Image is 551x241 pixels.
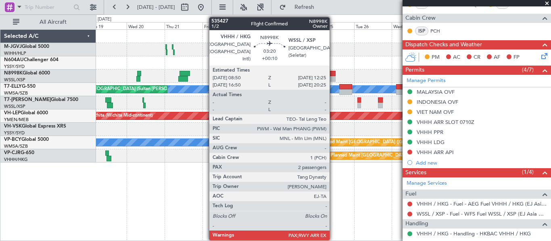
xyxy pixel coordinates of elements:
a: N604AUChallenger 604 [4,58,58,62]
a: WSSL/XSP [4,77,25,83]
span: N8998K [4,71,23,76]
div: Sun 24 [278,22,316,29]
span: Refresh [288,4,321,10]
a: M-JGVJGlobal 5000 [4,44,49,49]
a: VHHH/HKG [4,157,28,163]
a: WMSA/SZB [4,143,28,149]
span: PM [432,54,440,62]
span: CR [474,54,480,62]
a: VH-LEPGlobal 6000 [4,111,48,115]
span: T7-ELLY [4,84,22,89]
div: Sat 23 [240,22,278,29]
div: Wed 20 [127,22,165,29]
div: Unplanned Maint [GEOGRAPHIC_DATA] (Sultan [PERSON_NAME] [PERSON_NAME] - Subang) [53,83,246,95]
span: (1/4) [522,168,534,176]
a: VHHH / HKG - Handling - HKBAC VHHH / HKG [417,230,531,237]
div: MALAYSIA OVF [417,89,455,95]
button: All Aircraft [9,16,88,29]
div: [DATE] [98,16,111,23]
a: VP-BCYGlobal 5000 [4,137,49,142]
div: VHHH ARR API [417,149,454,156]
div: Thu 21 [165,22,202,29]
a: Manage Permits [407,77,446,85]
a: WSSL / XSP - Fuel - WFS Fuel WSSL / XSP (EJ Asia Only) [417,210,547,217]
a: Manage Services [407,179,447,187]
div: INDONESIA OVF [417,99,458,105]
a: VHHH / HKG - Fuel - AEG Fuel VHHH / HKG (EJ Asia Only) [417,200,547,207]
span: Services [405,168,426,177]
div: Tue 19 [89,22,127,29]
span: AC [453,54,460,62]
span: VH-VSK [4,124,22,129]
button: Refresh [275,1,324,14]
span: (4/7) [522,66,534,74]
span: [DATE] - [DATE] [137,4,175,11]
a: WIHH/HLP [4,50,26,56]
div: VHHH ARR SLOT 0710Z [417,119,474,126]
div: VHHH LDG [417,139,445,146]
div: Planned Maint [GEOGRAPHIC_DATA] ([GEOGRAPHIC_DATA] Intl) [331,150,465,162]
span: Dispatch Checks and Weather [405,40,482,49]
a: T7-ELLYG-550 [4,84,35,89]
span: T7-[PERSON_NAME] [4,97,51,102]
span: Handling [405,219,428,229]
div: Unplanned Maint Wichita (Wichita Mid-continent) [53,110,153,122]
a: VH-VSKGlobal Express XRS [4,124,66,129]
span: FP [513,54,520,62]
div: VIET NAM OVF [417,109,454,115]
a: WSSL/XSP [4,103,25,109]
span: VH-LEP [4,111,21,115]
span: M-JGVJ [4,44,22,49]
div: ISP [415,27,428,35]
a: YMEN/MEB [4,117,29,123]
div: Mon 25 [316,22,354,29]
a: YSSY/SYD [4,130,25,136]
span: N604AU [4,58,24,62]
span: VP-CJR [4,150,21,155]
div: Fri 22 [202,22,240,29]
div: VHHH PPR [417,129,443,136]
span: Permits [405,66,424,75]
a: N8998KGlobal 6000 [4,71,50,76]
span: Cabin Crew [405,14,436,23]
a: YSSY/SYD [4,64,25,70]
div: Wed 27 [392,22,430,29]
a: T7-[PERSON_NAME]Global 7500 [4,97,78,102]
a: PCH [430,27,449,35]
div: Planned Maint [GEOGRAPHIC_DATA] ([GEOGRAPHIC_DATA] Intl) [318,136,453,148]
div: Add new [416,159,547,166]
div: Tue 26 [354,22,392,29]
span: VP-BCY [4,137,21,142]
span: Fuel [405,190,416,199]
a: WMSA/SZB [4,90,28,96]
span: AF [494,54,500,62]
a: VP-CJRG-650 [4,150,34,155]
span: All Aircraft [21,19,85,25]
input: Trip Number [25,1,71,13]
